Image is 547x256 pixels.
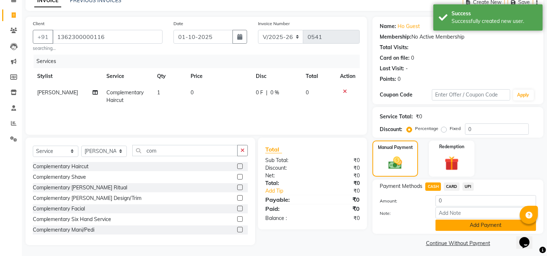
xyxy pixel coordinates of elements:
[374,198,430,204] label: Amount:
[313,195,366,204] div: ₹0
[380,33,411,41] div: Membership:
[406,65,408,72] div: -
[516,227,540,249] iframe: chat widget
[270,89,279,97] span: 0 %
[380,23,396,30] div: Name:
[132,145,238,156] input: Search or Scan
[260,187,321,195] a: Add Tip
[260,180,313,187] div: Total:
[153,68,186,84] th: Qty
[33,68,102,84] th: Stylist
[260,195,313,204] div: Payable:
[313,172,366,180] div: ₹0
[435,220,536,231] button: Add Payment
[191,89,194,96] span: 0
[380,54,410,62] div: Card on file:
[33,216,111,223] div: Complementary Six Hand Service
[260,214,313,222] div: Balance :
[33,163,89,170] div: Complementary Haircut
[33,184,127,192] div: Complementary [PERSON_NAME] Ritual
[313,180,366,187] div: ₹0
[313,214,366,222] div: ₹0
[435,195,536,206] input: Amount
[380,126,402,133] div: Discount:
[302,68,336,84] th: Total
[411,54,414,62] div: 0
[380,182,422,190] span: Payment Methods
[450,125,461,132] label: Fixed
[102,68,153,84] th: Service
[107,89,144,103] span: Complementary Haircut
[440,154,463,172] img: _gift.svg
[34,55,365,68] div: Services
[306,89,309,96] span: 0
[33,173,86,181] div: Complementary Shave
[251,68,301,84] th: Disc
[37,89,78,96] span: [PERSON_NAME]
[425,182,441,191] span: CASH
[398,23,420,30] a: Ho Guest
[260,164,313,172] div: Discount:
[374,210,430,217] label: Note:
[313,157,366,164] div: ₹0
[313,164,366,172] div: ₹0
[313,204,366,213] div: ₹0
[432,89,510,101] input: Enter Offer / Coupon Code
[452,17,537,25] div: Successfully created new user.
[186,68,251,84] th: Price
[380,33,536,41] div: No Active Membership
[380,91,432,99] div: Coupon Code
[384,155,406,171] img: _cash.svg
[374,240,542,247] a: Continue Without Payment
[33,20,44,27] label: Client
[260,157,313,164] div: Sub Total:
[266,89,267,97] span: |
[380,65,404,72] div: Last Visit:
[452,10,537,17] div: Success
[513,90,534,101] button: Apply
[33,30,53,44] button: +91
[380,75,396,83] div: Points:
[415,125,438,132] label: Percentage
[173,20,183,27] label: Date
[260,204,313,213] div: Paid:
[435,207,536,218] input: Add Note
[444,182,460,191] span: CARD
[380,113,413,121] div: Service Total:
[260,172,313,180] div: Net:
[256,89,263,97] span: 0 F
[321,187,366,195] div: ₹0
[398,75,401,83] div: 0
[52,30,163,44] input: Search by Name/Mobile/Email/Code
[33,194,141,202] div: Complementary [PERSON_NAME] Design/Trim
[258,20,290,27] label: Invoice Number
[380,44,409,51] div: Total Visits:
[462,182,474,191] span: UPI
[33,205,85,213] div: Complementary Facial
[157,89,160,96] span: 1
[416,113,422,121] div: ₹0
[33,226,94,234] div: Complementary Mani/Pedi
[336,68,360,84] th: Action
[439,143,464,150] label: Redemption
[265,146,282,153] span: Total
[33,45,163,52] small: searching...
[378,144,413,151] label: Manual Payment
